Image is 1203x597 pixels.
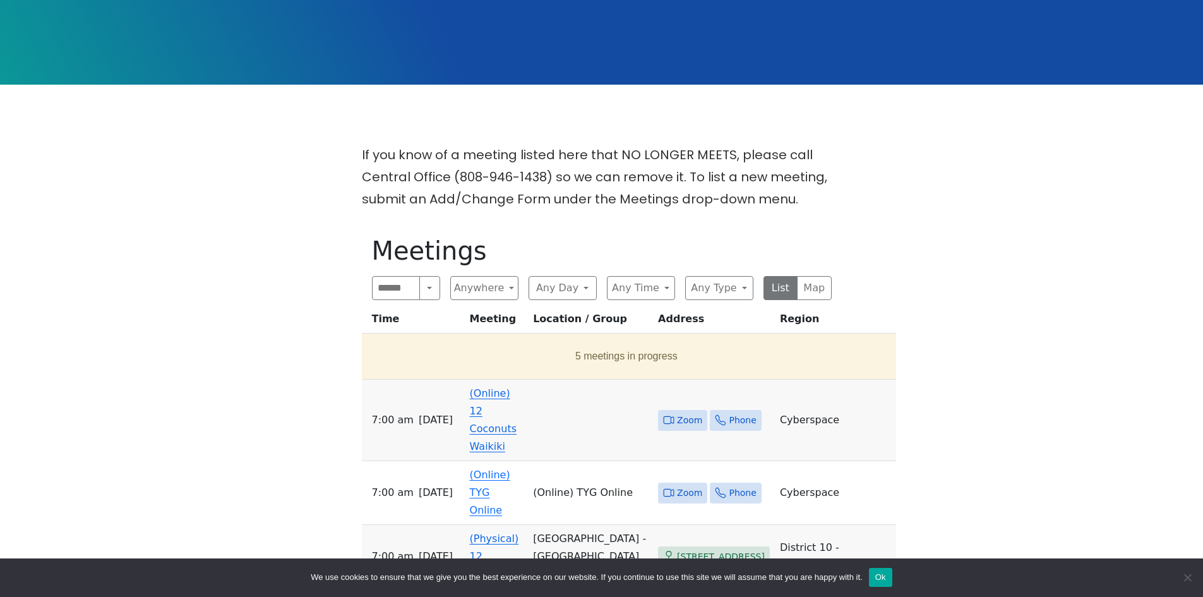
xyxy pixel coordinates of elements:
button: Map [797,276,832,300]
span: [DATE] [419,548,453,565]
td: (Online) TYG Online [528,461,653,525]
td: [GEOGRAPHIC_DATA] - [GEOGRAPHIC_DATA], Area #1 [528,525,653,589]
span: Phone [729,485,756,501]
button: Any Time [607,276,675,300]
a: (Physical) 12 Coconuts [470,533,519,580]
span: Phone [729,413,756,428]
a: (Online) 12 Coconuts Waikiki [470,387,517,452]
button: 5 meetings in progress [367,339,887,374]
span: 7:00 AM [372,411,414,429]
td: District 10 - [GEOGRAPHIC_DATA] [775,525,896,589]
td: Cyberspace [775,461,896,525]
button: List [763,276,798,300]
button: Any Day [529,276,597,300]
th: Location / Group [528,310,653,334]
button: Anywhere [450,276,518,300]
button: Any Type [685,276,753,300]
span: [STREET_ADDRESS] [677,549,765,565]
h1: Meetings [372,236,832,266]
span: 7:00 AM [372,484,414,502]
th: Meeting [465,310,529,334]
span: 7:00 AM [372,548,414,565]
input: Search [372,276,421,300]
td: Cyberspace [775,380,896,461]
span: Zoom [677,485,702,501]
span: [DATE] [419,484,453,502]
button: Ok [869,568,892,587]
th: Address [653,310,775,334]
span: Zoom [677,413,702,428]
p: If you know of a meeting listed here that NO LONGER MEETS, please call Central Office (808-946-14... [362,144,842,210]
a: (Online) TYG Online [470,469,510,516]
span: [DATE] [419,411,453,429]
span: We use cookies to ensure that we give you the best experience on our website. If you continue to ... [311,571,862,584]
span: No [1181,571,1194,584]
th: Region [775,310,896,334]
th: Time [362,310,465,334]
button: Search [419,276,440,300]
